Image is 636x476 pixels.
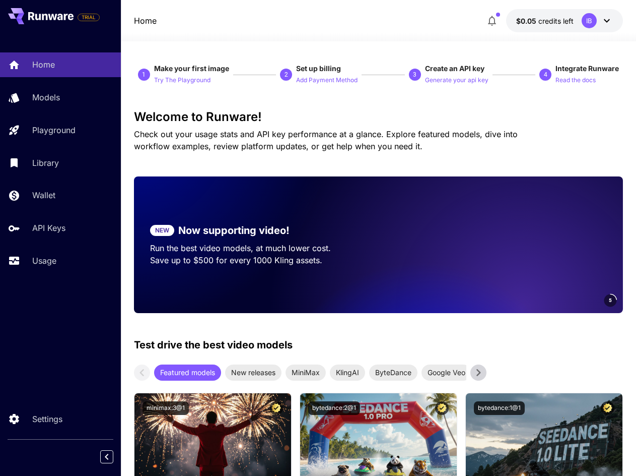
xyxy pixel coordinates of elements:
[369,367,417,378] span: ByteDance
[100,450,113,463] button: Collapse sidebar
[421,365,471,381] div: Google Veo
[506,9,623,32] button: $0.05IB
[32,222,65,234] p: API Keys
[425,76,488,85] p: Generate your api key
[225,367,281,378] span: New releases
[286,365,326,381] div: MiniMax
[425,74,488,86] button: Generate your api key
[330,365,365,381] div: KlingAI
[516,16,574,26] div: $0.05
[178,223,290,238] p: Now supporting video!
[154,64,229,73] span: Make your first image
[582,13,597,28] div: IB
[285,70,288,79] p: 2
[150,242,363,254] p: Run the best video models, at much lower cost.
[134,129,518,151] span: Check out your usage stats and API key performance at a glance. Explore featured models, dive int...
[32,413,62,425] p: Settings
[154,76,210,85] p: Try The Playground
[154,367,221,378] span: Featured models
[296,64,341,73] span: Set up billing
[609,296,612,304] span: 5
[296,74,358,86] button: Add Payment Method
[32,58,55,71] p: Home
[269,401,283,415] button: Certified Model – Vetted for best performance and includes a commercial license.
[369,365,417,381] div: ByteDance
[538,17,574,25] span: credits left
[286,367,326,378] span: MiniMax
[154,74,210,86] button: Try The Playground
[225,365,281,381] div: New releases
[78,11,100,23] span: Add your payment card to enable full platform functionality.
[474,401,525,415] button: bytedance:1@1
[601,401,614,415] button: Certified Model – Vetted for best performance and includes a commercial license.
[330,367,365,378] span: KlingAI
[155,226,169,235] p: NEW
[516,17,538,25] span: $0.05
[544,70,547,79] p: 4
[142,70,146,79] p: 1
[154,365,221,381] div: Featured models
[308,401,360,415] button: bytedance:2@1
[32,91,60,103] p: Models
[134,15,157,27] nav: breadcrumb
[32,255,56,267] p: Usage
[555,74,596,86] button: Read the docs
[134,15,157,27] a: Home
[435,401,449,415] button: Certified Model – Vetted for best performance and includes a commercial license.
[134,110,623,124] h3: Welcome to Runware!
[32,124,76,136] p: Playground
[134,337,293,352] p: Test drive the best video models
[108,448,121,466] div: Collapse sidebar
[32,157,59,169] p: Library
[421,367,471,378] span: Google Veo
[555,76,596,85] p: Read the docs
[425,64,484,73] span: Create an API key
[150,254,363,266] p: Save up to $500 for every 1000 Kling assets.
[143,401,189,415] button: minimax:3@1
[413,70,416,79] p: 3
[296,76,358,85] p: Add Payment Method
[78,14,99,21] span: TRIAL
[555,64,619,73] span: Integrate Runware
[32,189,55,201] p: Wallet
